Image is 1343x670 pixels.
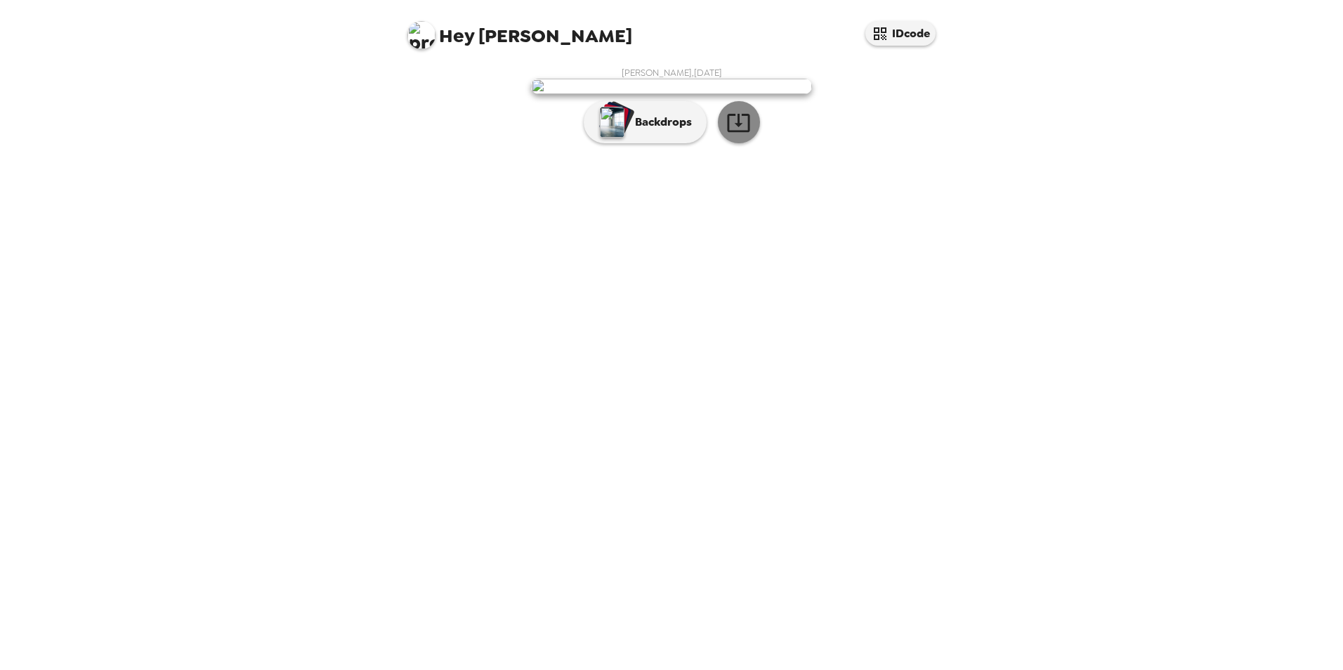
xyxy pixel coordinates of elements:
[407,21,435,49] img: profile pic
[531,79,812,94] img: user
[407,14,632,46] span: [PERSON_NAME]
[628,114,692,131] p: Backdrops
[584,101,707,143] button: Backdrops
[622,67,722,79] span: [PERSON_NAME] , [DATE]
[865,21,936,46] button: IDcode
[439,23,474,48] span: Hey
